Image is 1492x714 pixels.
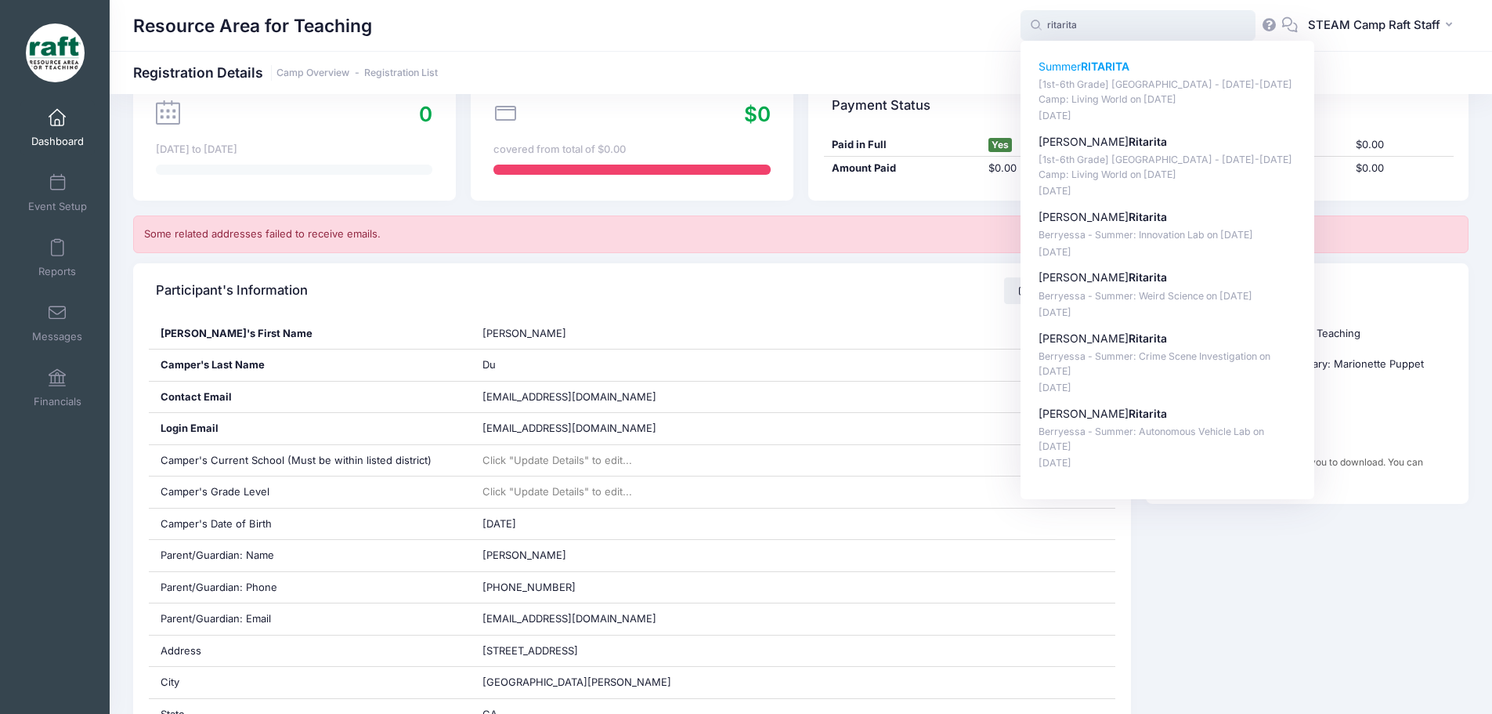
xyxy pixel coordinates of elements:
[482,421,678,437] span: [EMAIL_ADDRESS][DOMAIN_NAME]
[482,549,566,561] span: [PERSON_NAME]
[34,395,81,408] span: Financials
[1298,8,1469,44] button: STEAM Camp Raft Staff
[482,358,496,371] span: Du
[133,216,1469,253] div: Some related addresses failed to receive emails.
[31,135,84,148] span: Dashboard
[1039,289,1297,304] p: Berryessa - Summer: Weird Science on [DATE]
[482,644,578,657] span: [STREET_ADDRESS]
[149,667,471,698] div: City
[1039,425,1297,454] p: Berryessa - Summer: Autonomous Vehicle Lab on [DATE]
[1039,331,1297,347] p: [PERSON_NAME]
[1129,135,1167,148] strong: Ritarita
[1039,153,1297,182] p: [1st-6th Grade] [GEOGRAPHIC_DATA] - [DATE]-[DATE] Camp: Living World on [DATE]
[493,142,770,158] div: covered from total of $0.00
[1039,184,1297,199] p: [DATE]
[133,8,372,44] h1: Resource Area for Teaching
[482,485,632,498] span: Click "Update Details" to edit...
[1039,228,1297,243] p: Berryessa - Summer: Innovation Lab on [DATE]
[20,295,95,350] a: Messages
[1039,350,1297,379] p: Berryessa - Summer: Crime Scene Investigation on [DATE]
[1129,407,1167,420] strong: Ritarita
[1039,306,1297,321] p: [DATE]
[419,102,432,126] span: 0
[832,83,930,128] h4: Payment Status
[1349,137,1454,153] div: $0.00
[482,612,656,625] span: [EMAIL_ADDRESS][DOMAIN_NAME]
[1039,59,1297,75] p: Summer
[482,454,632,466] span: Click "Update Details" to edit...
[149,445,471,477] div: Camper's Current School (Must be within listed district)
[1308,16,1440,34] span: STEAM Camp Raft Staff
[981,161,1139,176] div: $0.00
[26,24,85,82] img: Resource Area for Teaching
[1021,10,1255,42] input: Search by First Name, Last Name, or Email...
[482,517,516,530] span: [DATE]
[149,636,471,667] div: Address
[1349,161,1454,176] div: $0.00
[149,382,471,413] div: Contact Email
[1039,456,1297,471] p: [DATE]
[149,350,471,381] div: Camper's Last Name
[1039,109,1297,124] p: [DATE]
[1129,270,1167,284] strong: Ritarita
[1216,425,1445,455] td: [DATE]
[38,265,76,278] span: Reports
[482,676,671,688] span: [GEOGRAPHIC_DATA][PERSON_NAME]
[1004,277,1108,304] a: Update Details
[149,509,471,540] div: Camper's Date of Birth
[149,413,471,444] div: Login Email
[149,603,471,635] div: Parent/Guardian: Email
[20,100,95,155] a: Dashboard
[1039,270,1297,286] p: [PERSON_NAME]
[1216,318,1445,349] td: Resource Area for Teaching
[20,361,95,415] a: Financials
[482,327,566,339] span: [PERSON_NAME]
[824,161,981,176] div: Amount Paid
[744,102,771,126] span: $0
[276,67,349,79] a: Camp Overview
[149,540,471,571] div: Parent/Guardian: Name
[482,390,656,403] span: [EMAIL_ADDRESS][DOMAIN_NAME]
[824,137,981,153] div: Paid in Full
[1129,210,1167,223] strong: Ritarita
[1216,349,1445,395] td: Berryessa - February: Marionette Puppet Theater
[156,268,308,313] h4: Participant's Information
[20,230,95,285] a: Reports
[20,165,95,220] a: Event Setup
[1216,394,1445,425] td: [DATE]
[1039,381,1297,396] p: [DATE]
[1081,60,1129,73] strong: RITARITA
[482,581,576,593] span: [PHONE_NUMBER]
[156,142,432,158] div: [DATE] to [DATE]
[1039,78,1297,107] p: [1st-6th Grade] [GEOGRAPHIC_DATA] - [DATE]-[DATE] Camp: Living World on [DATE]
[1039,209,1297,226] p: [PERSON_NAME]
[149,477,471,508] div: Camper's Grade Level
[988,138,1012,152] span: Yes
[149,572,471,603] div: Parent/Guardian: Phone
[1039,406,1297,422] p: [PERSON_NAME]
[149,318,471,350] div: [PERSON_NAME]'s First Name
[32,330,82,343] span: Messages
[28,200,87,213] span: Event Setup
[1039,245,1297,260] p: [DATE]
[364,67,438,79] a: Registration List
[1129,332,1167,345] strong: Ritarita
[1039,134,1297,150] p: [PERSON_NAME]
[133,64,438,81] h1: Registration Details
